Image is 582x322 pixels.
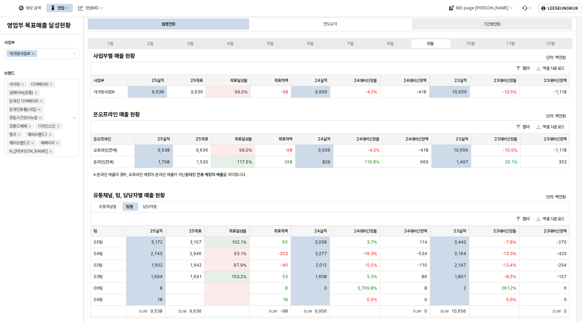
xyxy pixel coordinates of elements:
[324,285,327,291] span: 0
[456,159,468,165] span: 1,497
[151,239,163,245] span: 3,172
[18,133,21,136] div: Remove 엘츠
[139,309,150,313] span: Sum
[56,141,59,144] div: Remove 베베리쉬
[330,40,370,47] label: 7월
[450,40,490,47] label: 10월
[94,239,103,245] span: 05팀
[280,309,288,314] span: -98
[445,4,517,12] button: MD page [PERSON_NAME]
[94,228,97,234] span: 팀
[282,274,288,279] span: 53
[440,309,452,313] span: Sum
[41,139,55,146] div: 베베리쉬
[49,133,52,136] div: Remove 해외브랜드1
[93,53,447,60] h5: 사업부별 매출 현황
[9,139,30,146] div: 해외브랜드2
[185,172,223,177] strong: 온라인 전용 매장의 매출
[314,228,327,234] span: 24실적
[231,274,246,279] span: 103.2%
[94,274,103,279] span: 03팀
[367,274,377,279] span: 5.3%
[281,89,288,95] span: -98
[9,106,37,113] div: 온라인용품(사입)
[323,20,337,28] div: 연도요약
[4,71,15,76] span: 브랜드
[235,136,252,142] span: 목표달성율
[99,202,116,211] div: 유통채널별
[196,159,208,165] span: 1,530
[237,159,252,165] span: 117.5%
[40,100,42,102] div: Remove 온라인 디어베이비
[493,228,516,234] span: 23대비신장율
[557,262,567,268] span: -294
[50,83,53,86] div: Remove 디어베이비
[452,89,467,95] span: 10,656
[34,91,37,94] div: Remove 냅베이비(공통)
[544,228,567,234] span: 23대비신장액
[502,262,516,268] span: -13.4%
[38,123,55,130] div: 디자인스킨
[506,297,516,302] span: 0.0%
[307,41,313,46] div: 6월
[418,147,428,153] span: -418
[84,17,582,322] main: App Frame
[26,6,41,10] div: 매장 검색
[424,285,427,291] span: 8
[403,78,426,83] span: 24대비신장액
[356,136,379,142] span: 24대비신장율
[548,6,578,11] p: LEESEUNGKUK
[94,297,103,302] span: 09팀
[57,6,64,10] div: 영업
[506,41,514,46] div: 11월
[419,239,427,245] span: 114
[557,274,567,279] span: -157
[564,285,567,291] span: 6
[250,40,290,47] label: 5월
[280,262,288,268] span: -40
[454,228,466,234] span: 23실적
[368,147,379,153] span: -4.2%
[454,194,566,200] p: 단위: 백만원
[230,78,247,83] span: 목표달성율
[267,41,273,46] div: 5월
[315,251,327,256] span: 3,277
[483,20,501,28] div: 기간별현황
[455,262,466,268] span: 2,197
[538,4,581,13] button: LEESEUNGKUK
[315,274,327,279] span: 1,608
[278,136,292,142] span: 목표차액
[367,239,377,245] span: 3.7%
[518,4,535,12] div: Menu item 6
[9,114,37,121] div: 퓨토시크릿리뉴얼
[466,41,474,46] div: 10월
[39,116,41,119] div: Remove 퓨토시크릿리뉴얼
[455,274,466,279] span: 1,851
[406,136,428,142] span: 24대비신장액
[31,141,34,144] div: Remove 해외브랜드2
[456,6,508,10] div: MD page [PERSON_NAME]
[362,251,377,256] span: -16.3%
[21,83,24,86] div: Remove 아가방
[274,78,288,83] span: 목표차액
[178,309,190,313] span: Sum
[564,297,567,302] span: 0
[274,228,288,234] span: 목표차액
[157,136,170,142] span: 25실적
[412,18,572,30] div: 기간별현황
[546,41,555,46] div: 12월
[126,202,133,211] div: 팀별
[285,285,288,291] span: 8
[32,52,34,55] div: Remove 아가방사업부
[502,251,516,256] span: -13.3%
[490,40,530,47] label: 11월
[90,40,130,47] label: 1월
[94,147,117,153] span: 오프라인(전국)
[38,108,41,111] div: Remove 온라인용품(사입)
[357,285,377,291] span: 5,769.8%
[151,78,164,83] span: 25실적
[234,251,246,256] span: 93.1%
[162,20,175,28] div: 월별현황
[143,202,157,211] div: 담당자별
[354,78,377,83] span: 24대비신장율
